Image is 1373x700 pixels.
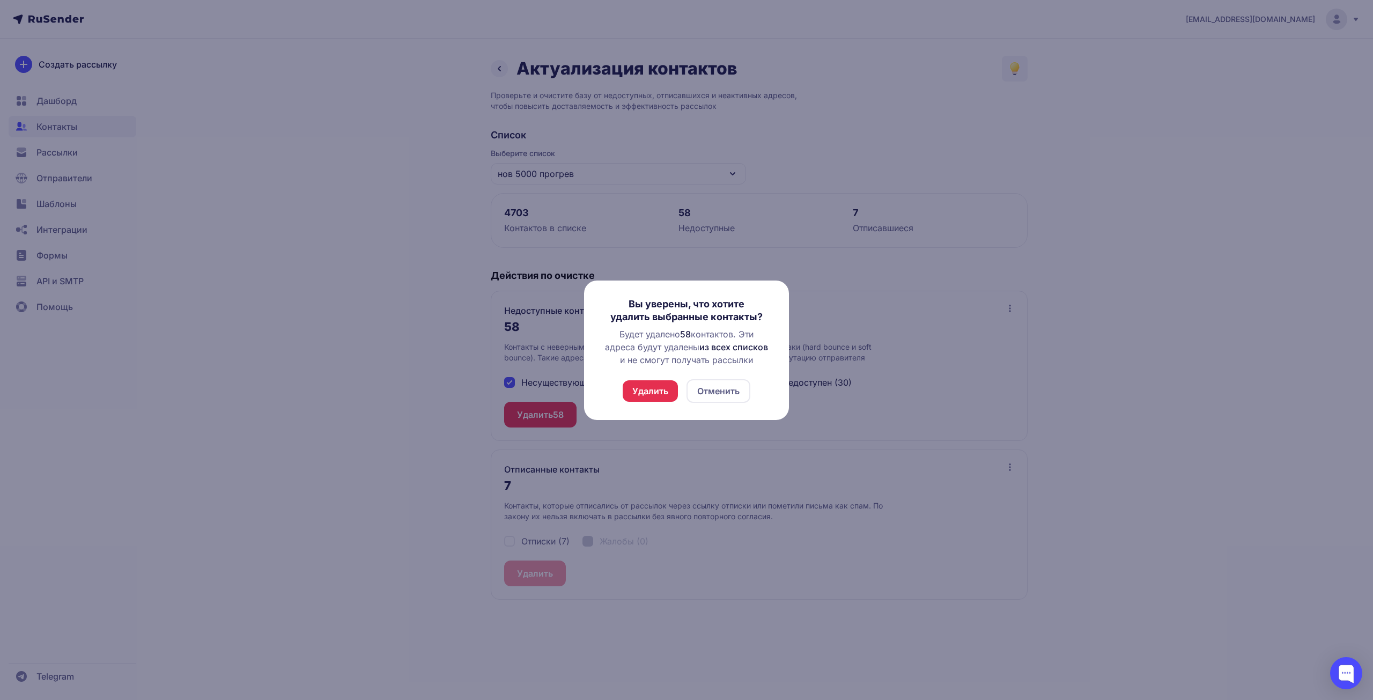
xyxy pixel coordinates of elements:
[601,298,772,323] h3: Вы уверены, что хотите удалить выбранные контакты?
[699,342,768,352] span: из всех списков
[686,379,750,403] button: Отменить
[601,328,772,366] div: Будет удалено контактов. Эти адреса будут удалены и не смогут получать рассылки
[623,380,678,402] button: Удалить
[680,329,691,340] span: 58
